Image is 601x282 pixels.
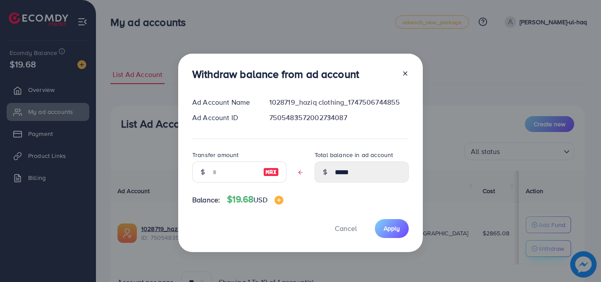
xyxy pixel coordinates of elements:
[192,150,238,159] label: Transfer amount
[375,219,409,238] button: Apply
[192,68,359,81] h3: Withdraw balance from ad account
[262,113,416,123] div: 7505483572002734087
[262,97,416,107] div: 1028719_haziq clothing_1747506744855
[315,150,393,159] label: Total balance in ad account
[384,224,400,233] span: Apply
[185,97,262,107] div: Ad Account Name
[275,196,283,205] img: image
[192,195,220,205] span: Balance:
[253,195,267,205] span: USD
[227,194,283,205] h4: $19.68
[324,219,368,238] button: Cancel
[263,167,279,177] img: image
[335,223,357,233] span: Cancel
[185,113,262,123] div: Ad Account ID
